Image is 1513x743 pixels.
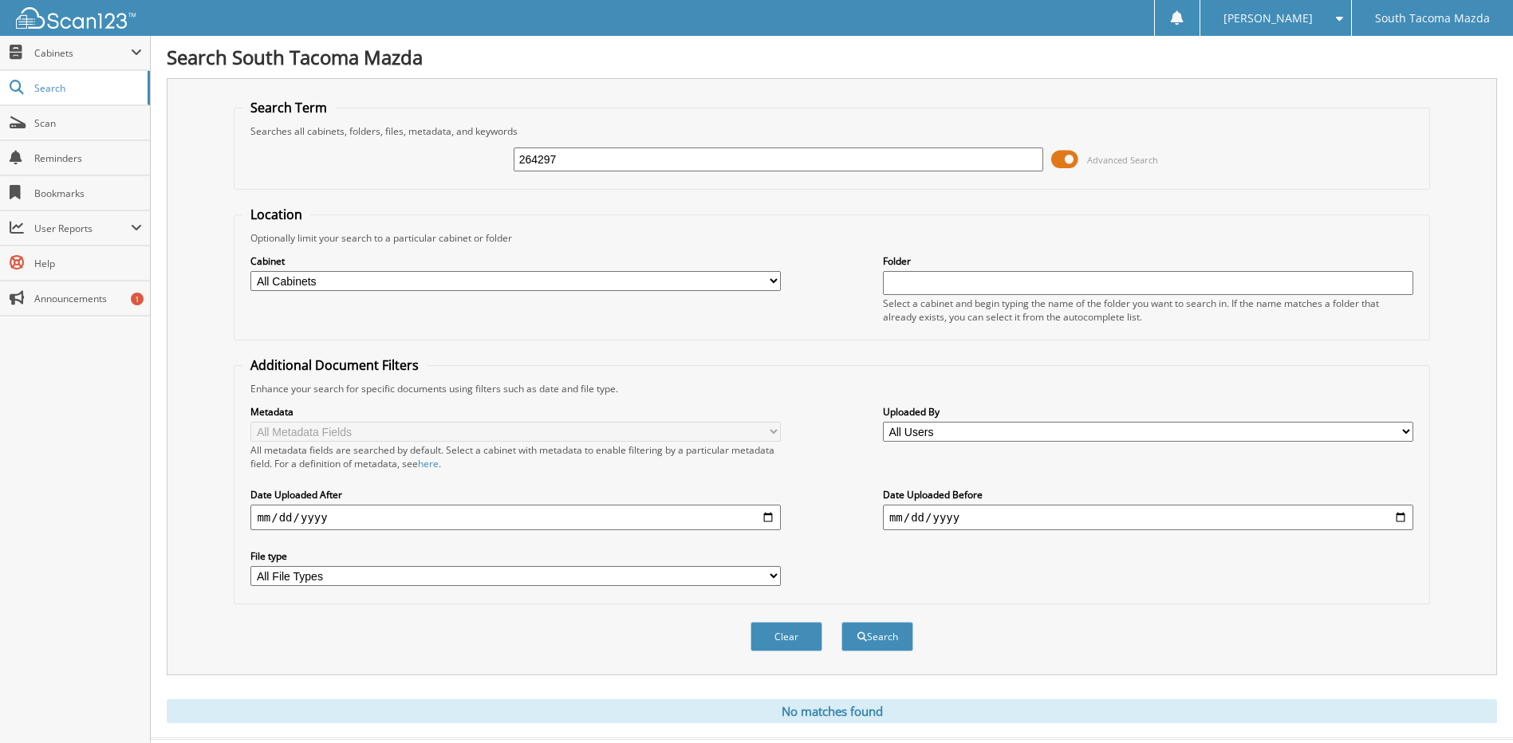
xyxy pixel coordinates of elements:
div: No matches found [167,699,1497,723]
span: Help [34,257,142,270]
span: Search [34,81,140,95]
label: File type [250,549,781,563]
span: Bookmarks [34,187,142,200]
img: scan123-logo-white.svg [16,7,136,29]
span: [PERSON_NAME] [1223,14,1313,23]
div: All metadata fields are searched by default. Select a cabinet with metadata to enable filtering b... [250,443,781,470]
button: Search [841,622,913,651]
div: Select a cabinet and begin typing the name of the folder you want to search in. If the name match... [883,297,1413,324]
span: Announcements [34,292,142,305]
label: Metadata [250,405,781,419]
legend: Location [242,206,310,223]
label: Date Uploaded Before [883,488,1413,501]
div: Searches all cabinets, folders, files, metadata, and keywords [242,124,1420,138]
button: Clear [751,622,822,651]
legend: Additional Document Filters [242,356,427,374]
label: Folder [883,254,1413,268]
legend: Search Term [242,99,335,116]
span: South Tacoma Mazda [1375,14,1490,23]
div: Enhance your search for specific documents using filters such as date and file type. [242,382,1420,395]
span: Reminders [34,151,142,165]
span: Cabinets [34,46,131,60]
span: Advanced Search [1087,154,1158,166]
span: Scan [34,116,142,130]
div: 1 [131,293,144,305]
label: Uploaded By [883,405,1413,419]
span: User Reports [34,222,131,235]
input: start [250,505,781,530]
iframe: Chat Widget [1433,666,1513,743]
h1: Search South Tacoma Mazda [167,44,1497,70]
a: here [418,457,439,470]
label: Date Uploaded After [250,488,781,501]
div: Optionally limit your search to a particular cabinet or folder [242,231,1420,245]
input: end [883,505,1413,530]
label: Cabinet [250,254,781,268]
